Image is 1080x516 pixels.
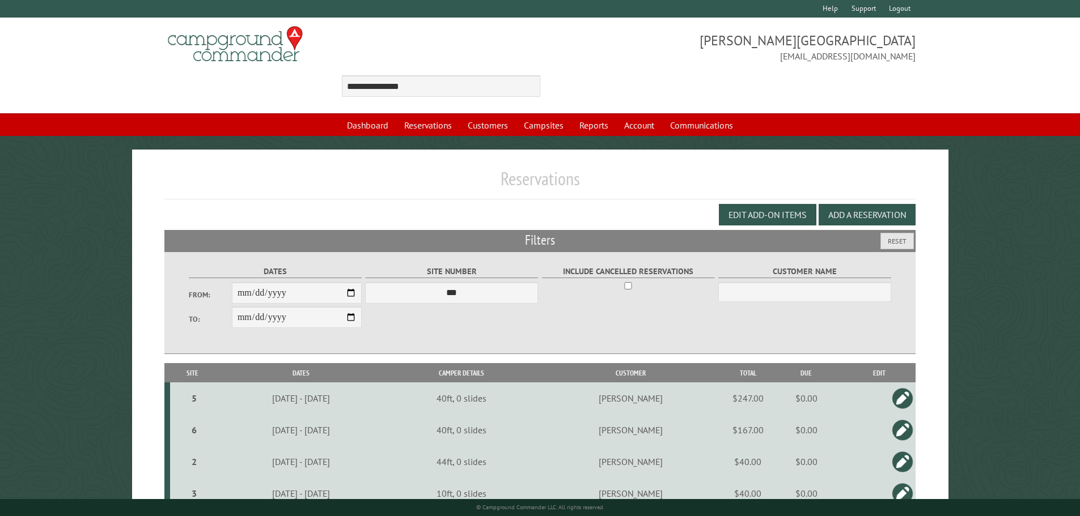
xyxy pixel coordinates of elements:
[542,265,715,278] label: Include Cancelled Reservations
[536,446,725,477] td: [PERSON_NAME]
[164,22,306,66] img: Campground Commander
[770,414,842,446] td: $0.00
[397,114,459,136] a: Reservations
[536,414,725,446] td: [PERSON_NAME]
[175,456,214,467] div: 2
[217,393,385,404] div: [DATE] - [DATE]
[175,424,214,436] div: 6
[540,31,916,63] span: [PERSON_NAME][GEOGRAPHIC_DATA] [EMAIL_ADDRESS][DOMAIN_NAME]
[170,363,215,383] th: Site
[536,363,725,383] th: Customer
[189,314,232,325] label: To:
[365,265,538,278] label: Site Number
[573,114,615,136] a: Reports
[387,477,536,510] td: 10ft, 0 slides
[842,363,916,383] th: Edit
[217,488,385,499] div: [DATE] - [DATE]
[476,504,604,511] small: © Campground Commander LLC. All rights reserved.
[164,230,916,251] h2: Filters
[340,114,395,136] a: Dashboard
[387,414,536,446] td: 40ft, 0 slides
[461,114,515,136] a: Customers
[770,446,842,477] td: $0.00
[719,204,816,225] button: Edit Add-on Items
[819,204,916,225] button: Add a Reservation
[725,363,770,383] th: Total
[880,233,914,249] button: Reset
[517,114,570,136] a: Campsites
[387,446,536,477] td: 44ft, 0 slides
[536,477,725,510] td: [PERSON_NAME]
[217,424,385,436] div: [DATE] - [DATE]
[617,114,661,136] a: Account
[189,289,232,300] label: From:
[725,446,770,477] td: $40.00
[536,382,725,414] td: [PERSON_NAME]
[725,477,770,510] td: $40.00
[663,114,740,136] a: Communications
[387,363,536,383] th: Camper Details
[387,382,536,414] td: 40ft, 0 slides
[175,488,214,499] div: 3
[718,265,891,278] label: Customer Name
[725,382,770,414] td: $247.00
[217,456,385,467] div: [DATE] - [DATE]
[164,168,916,199] h1: Reservations
[725,414,770,446] td: $167.00
[770,477,842,510] td: $0.00
[215,363,387,383] th: Dates
[770,363,842,383] th: Due
[189,265,362,278] label: Dates
[770,382,842,414] td: $0.00
[175,393,214,404] div: 5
